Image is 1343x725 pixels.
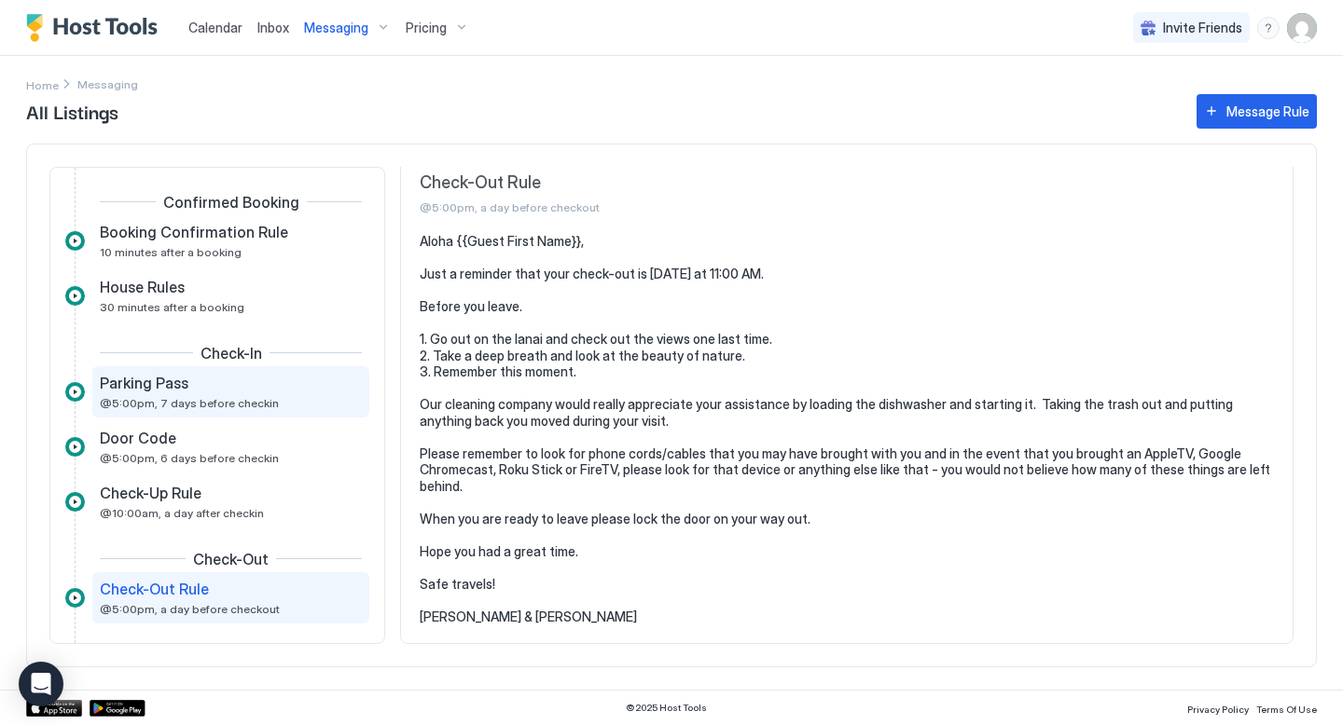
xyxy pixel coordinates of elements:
[1287,13,1317,43] div: User profile
[26,97,1178,125] span: All Listings
[201,344,262,362] span: Check-In
[26,75,59,94] div: Breadcrumb
[257,20,289,35] span: Inbox
[257,18,289,37] a: Inbox
[163,193,299,212] span: Confirmed Booking
[100,429,176,447] span: Door Code
[100,245,242,259] span: 10 minutes after a booking
[100,374,188,392] span: Parking Pass
[100,396,279,410] span: @5:00pm, 7 days before checkin
[1187,698,1249,718] a: Privacy Policy
[1257,17,1280,39] div: menu
[90,700,145,717] a: Google Play Store
[26,700,82,717] a: App Store
[26,14,166,42] a: Host Tools Logo
[420,172,1192,194] span: Check-Out Rule
[304,20,368,36] span: Messaging
[19,662,63,706] div: Open Intercom Messenger
[626,702,707,714] span: © 2025 Host Tools
[100,506,264,520] span: @10:00am, a day after checkin
[100,451,279,465] span: @5:00pm, 6 days before checkin
[100,223,288,241] span: Booking Confirmation Rule
[100,300,244,314] span: 30 minutes after a booking
[406,20,447,36] span: Pricing
[1256,698,1317,718] a: Terms Of Use
[100,484,201,502] span: Check-Up Rule
[100,580,209,598] span: Check-Out Rule
[1187,704,1249,715] span: Privacy Policy
[26,78,59,92] span: Home
[1226,102,1309,121] div: Message Rule
[100,278,185,296] span: House Rules
[1163,20,1242,36] span: Invite Friends
[420,233,1274,624] pre: Aloha {{Guest First Name}}, Just a reminder that your check-out is [DATE] at 11:00 AM. Before you...
[77,77,138,91] span: Breadcrumb
[188,18,242,37] a: Calendar
[1256,704,1317,715] span: Terms Of Use
[26,75,59,94] a: Home
[193,550,269,568] span: Check-Out
[188,20,242,35] span: Calendar
[1197,94,1317,129] button: Message Rule
[100,602,280,616] span: @5:00pm, a day before checkout
[420,200,1192,214] span: @5:00pm, a day before checkout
